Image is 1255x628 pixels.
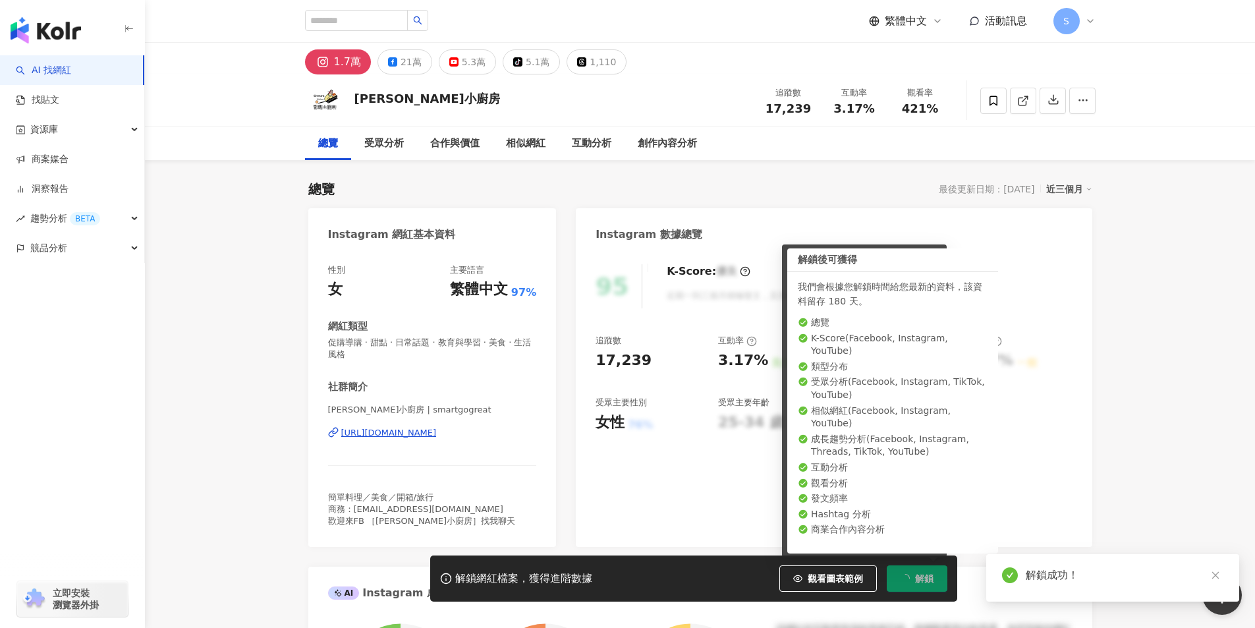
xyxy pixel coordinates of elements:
img: KOL Avatar [305,81,345,121]
span: 活動訊息 [985,14,1027,27]
span: 17,239 [766,101,811,115]
button: 5.3萬 [439,49,496,74]
button: 1.7萬 [305,49,371,74]
span: close [1211,571,1220,580]
div: 解鎖網紅檔案，獲得進階數據 [455,572,592,586]
a: [URL][DOMAIN_NAME] [328,427,537,439]
div: K-Score : [667,264,750,279]
span: check-circle [1002,567,1018,583]
a: searchAI 找網紅 [16,64,71,77]
button: 觀看圖表範例 [779,565,877,592]
div: 合作與價值 [430,136,480,152]
div: 受眾分析 [364,136,404,152]
img: logo [11,17,81,43]
div: 女性 [596,413,625,433]
div: Instagram 數據總覽 [596,227,702,242]
div: 受眾主要性別 [596,397,647,409]
span: loading [900,573,910,583]
div: Instagram 網紅基本資料 [328,227,456,242]
div: 1.7萬 [334,53,361,71]
span: 競品分析 [30,233,67,263]
div: BETA [70,212,100,225]
span: search [413,16,422,25]
div: 女 [328,279,343,300]
div: 觀看率 [895,86,945,100]
a: 商案媒合 [16,153,69,166]
span: 解鎖 [915,573,934,584]
button: 解鎖 [887,565,947,592]
div: 社群簡介 [328,380,368,394]
span: 簡單料理／美食／開箱/旅行 商務：[EMAIL_ADDRESS][DOMAIN_NAME] 歡迎來FB ［[PERSON_NAME]小廚房］找我聊天 [328,492,516,526]
div: 觀看率 [841,335,879,347]
div: 主要語言 [450,264,484,276]
span: rise [16,214,25,223]
div: 性別 [328,264,345,276]
div: 相似網紅 [506,136,545,152]
span: 3.17% [833,102,874,115]
span: 立即安裝 瀏覽器外掛 [53,587,99,611]
div: 最後更新日期：[DATE] [939,184,1034,194]
span: S [1063,14,1069,28]
div: 近三個月 [1046,181,1092,198]
div: 創作內容分析 [638,136,697,152]
div: 受眾主要年齡 [718,397,769,409]
span: 421% [902,102,939,115]
div: 互動分析 [572,136,611,152]
div: 5.3萬 [462,53,486,71]
div: 追蹤數 [596,335,621,347]
span: 繁體中文 [885,14,927,28]
a: 找貼文 [16,94,59,107]
span: 促購導購 · 甜點 · 日常話題 · 教育與學習 · 美食 · 生活風格 [328,337,537,360]
div: 5.1萬 [526,53,549,71]
button: 5.1萬 [503,49,560,74]
div: [PERSON_NAME]小廚房 [354,90,500,107]
div: 網紅類型 [328,320,368,333]
div: [URL][DOMAIN_NAME] [341,427,437,439]
div: 21萬 [401,53,422,71]
a: 洞察報告 [16,183,69,196]
div: 3.17% [718,351,768,371]
button: 21萬 [377,49,432,74]
img: chrome extension [21,588,47,610]
span: 資源庫 [30,115,58,144]
div: 互動率 [718,335,757,347]
div: 互動率 [829,86,879,100]
div: 商業合作內容覆蓋比例 [841,397,926,409]
div: 總覽 [318,136,338,152]
div: 1,110 [590,53,616,71]
div: 漲粉率 [963,335,1002,347]
div: 總覽 [308,180,335,198]
div: 17,239 [596,351,652,371]
span: 觀看圖表範例 [808,573,863,584]
div: 421% [841,351,885,371]
a: chrome extension立即安裝 瀏覽器外掛 [17,581,128,617]
div: 追蹤數 [764,86,814,100]
span: [PERSON_NAME]小廚房 | smartgogreat [328,404,537,416]
span: 97% [511,285,536,300]
div: 繁體中文 [450,279,508,300]
span: 趨勢分析 [30,204,100,233]
button: 1,110 [567,49,627,74]
div: 解鎖成功！ [1026,567,1223,583]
